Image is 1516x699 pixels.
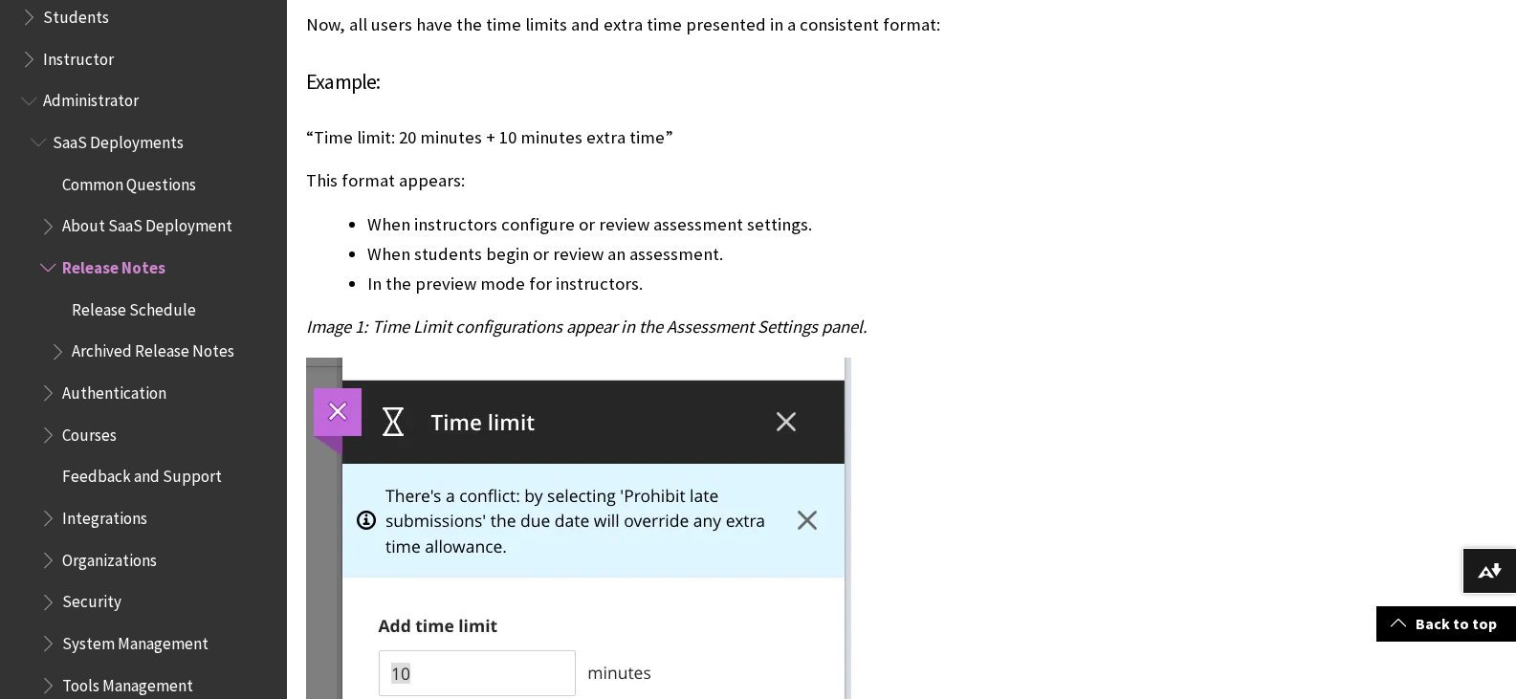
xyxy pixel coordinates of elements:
span: Authentication [62,377,166,403]
span: Administrator [43,85,139,111]
li: When students begin or review an assessment. [367,241,1214,268]
span: Students [43,1,109,27]
li: When instructors configure or review assessment settings. [367,211,1214,238]
span: Feedback and Support [62,461,222,487]
li: In the preview mode for instructors. [367,271,1214,297]
span: Archived Release Notes [72,336,234,361]
span: Courses [62,419,117,445]
p: “Time limit: 20 minutes + 10 minutes extra time” [306,125,1214,150]
h4: Example: [306,66,1214,98]
span: Release Schedule [72,294,196,319]
span: SaaS Deployments [53,126,184,152]
a: Back to top [1376,606,1516,642]
span: About SaaS Deployment [62,210,232,236]
p: Now, all users have the time limits and extra time presented in a consistent format: [306,12,1214,37]
p: This format appears: [306,168,1214,193]
span: Common Questions [62,168,196,194]
span: System Management [62,627,209,653]
span: Organizations [62,544,157,570]
span: Instructor [43,43,114,69]
span: Integrations [62,502,147,528]
span: Security [62,586,121,612]
span: Image 1: Time Limit configurations appear in the Assessment Settings panel. [306,316,868,338]
span: Tools Management [62,669,193,695]
span: Release Notes [62,251,165,277]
